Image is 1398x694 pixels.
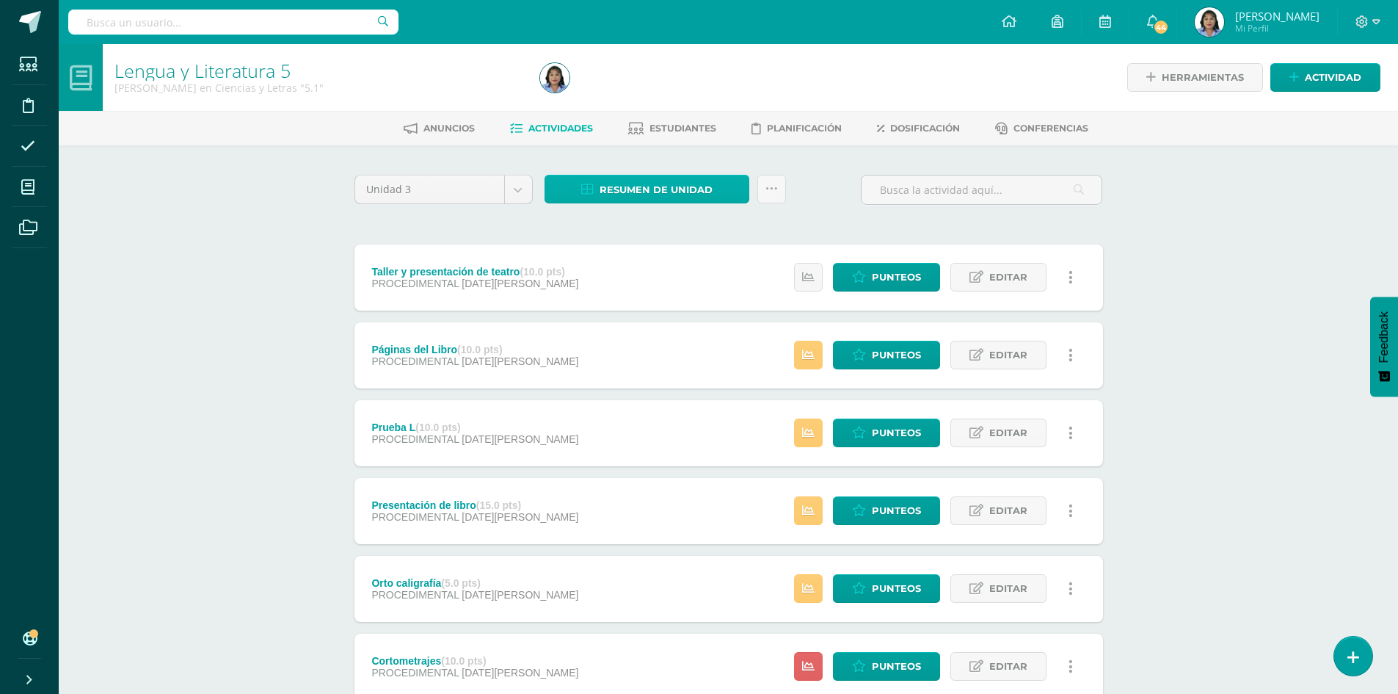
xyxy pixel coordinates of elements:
[441,577,481,589] strong: (5.0 pts)
[872,575,921,602] span: Punteos
[528,123,593,134] span: Actividades
[371,355,459,367] span: PROCEDIMENTAL
[1013,123,1088,134] span: Conferencias
[989,653,1027,680] span: Editar
[872,497,921,524] span: Punteos
[415,422,460,433] strong: (10.0 pts)
[872,419,921,447] span: Punteos
[1235,22,1319,35] span: Mi Perfil
[371,422,578,433] div: Prueba L
[649,123,716,134] span: Estudiantes
[476,499,521,511] strong: (15.0 pts)
[371,433,459,445] span: PROCEDIMENTAL
[1270,63,1380,92] a: Actividad
[872,653,921,680] span: Punteos
[68,10,398,35] input: Busca un usuario...
[423,123,475,134] span: Anuncios
[371,266,578,278] div: Taller y presentación de teatro
[833,341,940,369] a: Punteos
[1235,9,1319,24] span: [PERSON_NAME]
[1195,7,1224,37] img: fee07222039470f6db85a4687bd30b83.png
[995,117,1088,140] a: Conferencias
[1153,19,1169,35] span: 44
[114,60,523,81] h1: Lengua y Literatura 5
[371,667,459,679] span: PROCEDIMENTAL
[545,175,749,203] a: Resumen de unidad
[371,577,578,589] div: Orto caligrafía
[371,655,578,667] div: Cortometrajes
[371,499,578,511] div: Presentación de libro
[872,341,921,369] span: Punteos
[751,117,842,140] a: Planificación
[989,341,1027,369] span: Editar
[520,266,564,278] strong: (10.0 pts)
[1162,64,1244,91] span: Herramientas
[833,419,940,447] a: Punteos
[833,652,940,681] a: Punteos
[462,355,578,367] span: [DATE][PERSON_NAME]
[114,81,523,95] div: Quinto Bachillerato en Ciencias y Letras '5.1'
[600,176,713,203] span: Resumen de unidad
[457,344,502,355] strong: (10.0 pts)
[114,58,291,83] a: Lengua y Literatura 5
[989,575,1027,602] span: Editar
[767,123,842,134] span: Planificación
[877,117,960,140] a: Dosificación
[833,574,940,603] a: Punteos
[1305,64,1361,91] span: Actividad
[890,123,960,134] span: Dosificación
[441,655,486,667] strong: (10.0 pts)
[872,264,921,291] span: Punteos
[989,419,1027,447] span: Editar
[989,497,1027,524] span: Editar
[462,278,578,289] span: [DATE][PERSON_NAME]
[1377,311,1391,363] span: Feedback
[628,117,716,140] a: Estudiantes
[366,176,493,203] span: Unidad 3
[371,589,459,601] span: PROCEDIMENTAL
[1370,297,1398,397] button: Feedback - Mostrar encuesta
[1127,63,1263,92] a: Herramientas
[862,176,1102,204] input: Busca la actividad aquí...
[540,63,569,93] img: fee07222039470f6db85a4687bd30b83.png
[371,278,459,289] span: PROCEDIMENTAL
[462,433,578,445] span: [DATE][PERSON_NAME]
[355,176,532,203] a: Unidad 3
[833,496,940,525] a: Punteos
[462,667,578,679] span: [DATE][PERSON_NAME]
[404,117,475,140] a: Anuncios
[510,117,593,140] a: Actividades
[371,344,578,355] div: Páginas del Libro
[462,589,578,601] span: [DATE][PERSON_NAME]
[371,511,459,523] span: PROCEDIMENTAL
[462,511,578,523] span: [DATE][PERSON_NAME]
[989,264,1027,291] span: Editar
[833,263,940,292] a: Punteos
